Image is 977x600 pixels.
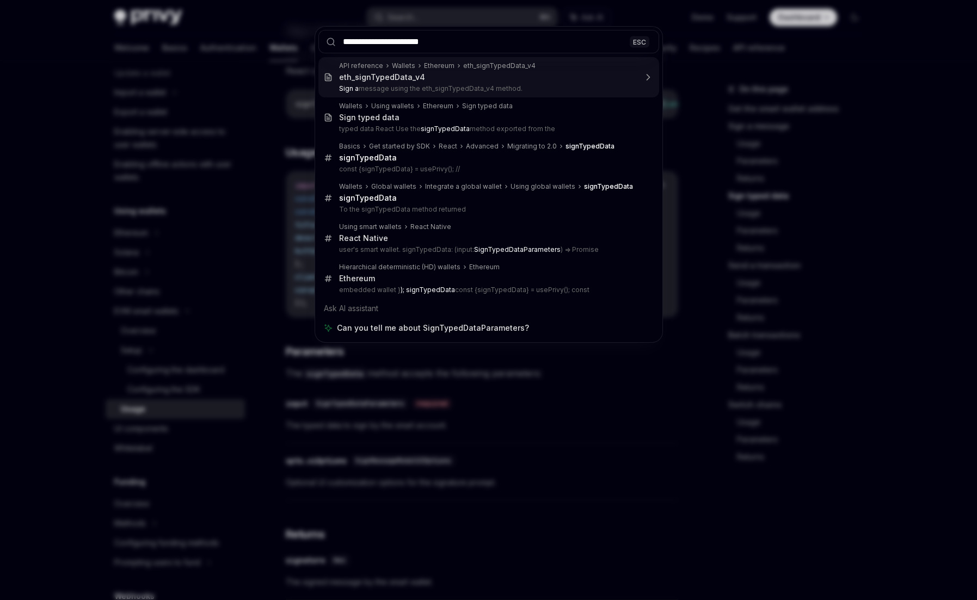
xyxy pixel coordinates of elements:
b: signTypedData [339,193,397,202]
b: signTypedData [566,142,615,150]
div: Get started by SDK [369,142,430,151]
div: React Native [339,233,388,243]
div: React Native [410,222,451,231]
b: SignTypedDataParameters [474,245,561,253]
p: embedded wallet } const {signTypedData} = usePrivy(); const [339,286,636,294]
div: Migrating to 2.0 [507,142,557,151]
div: API reference [339,61,383,70]
p: To the signTypedData method returned [339,205,636,214]
div: Using smart wallets [339,222,402,231]
b: signTypedData [584,182,633,190]
p: const {signTypedData} = usePrivy(); // [339,165,636,174]
div: Basics [339,142,360,151]
div: React [439,142,457,151]
div: Using wallets [371,102,414,110]
p: message using the eth_signTypedData_v4 method. [339,84,636,93]
div: Integrate a global wallet [425,182,502,191]
div: Ask AI assistant [318,299,659,318]
div: Sign typed data [462,102,513,110]
div: Ethereum [423,102,453,110]
div: Wallets [339,102,362,110]
p: user's smart wallet. signTypedData: (input: ) => Promise [339,245,636,254]
div: Sign typed data [339,113,400,122]
span: Can you tell me about SignTypedDataParameters? [337,323,529,333]
b: Sign a [339,84,359,92]
div: eth_signTypedData_v4 [463,61,536,70]
div: Global wallets [371,182,416,191]
div: Ethereum [424,61,454,70]
b: signTypedData [421,125,470,133]
div: eth_signTypedData_v4 [339,72,425,82]
div: Wallets [339,182,362,191]
div: Advanced [466,142,499,151]
div: Hierarchical deterministic (HD) wallets [339,263,460,271]
div: Ethereum [469,263,500,271]
b: ); signTypedData [401,286,455,294]
b: signTypedData [339,153,397,162]
div: Using global wallets [511,182,575,191]
div: Wallets [392,61,415,70]
div: Ethereum [339,274,375,283]
p: typed data React Use the method exported from the [339,125,636,133]
div: ESC [630,36,649,47]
